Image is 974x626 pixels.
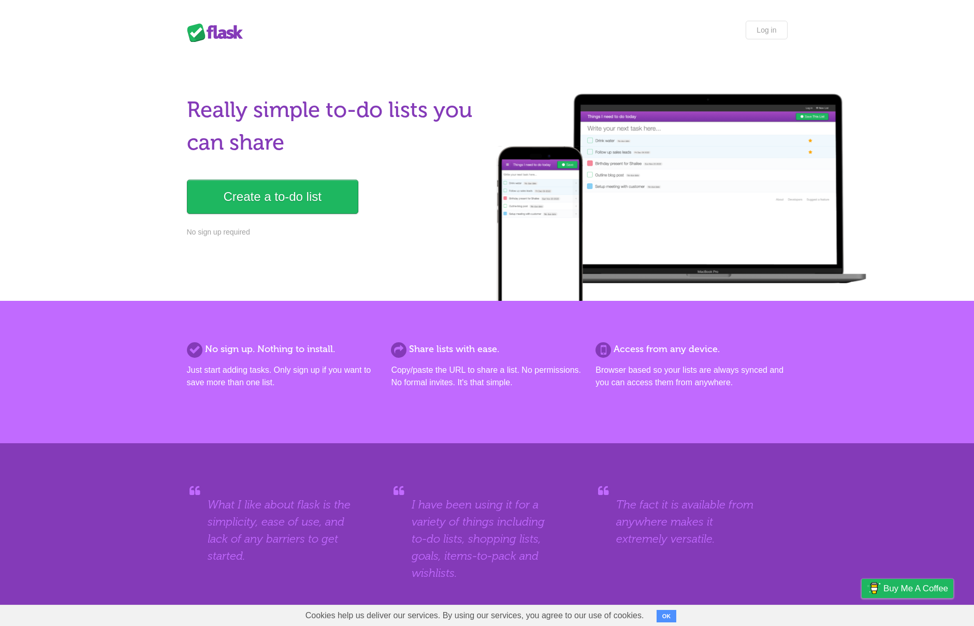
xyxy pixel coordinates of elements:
[862,579,953,598] a: Buy me a coffee
[657,610,677,622] button: OK
[187,227,481,238] p: No sign up required
[295,605,655,626] span: Cookies help us deliver our services. By using our services, you agree to our use of cookies.
[208,496,358,564] blockquote: What I like about flask is the simplicity, ease of use, and lack of any barriers to get started.
[883,579,948,598] span: Buy me a coffee
[187,342,379,356] h2: No sign up. Nothing to install.
[187,94,481,159] h1: Really simple to-do lists you can share
[187,180,358,214] a: Create a to-do list
[616,496,766,547] blockquote: The fact it is available from anywhere makes it extremely versatile.
[412,496,562,581] blockquote: I have been using it for a variety of things including to-do lists, shopping lists, goals, items-...
[595,342,787,356] h2: Access from any device.
[746,21,787,39] a: Log in
[187,23,249,42] div: Flask Lists
[391,342,583,356] h2: Share lists with ease.
[595,364,787,389] p: Browser based so your lists are always synced and you can access them from anywhere.
[391,364,583,389] p: Copy/paste the URL to share a list. No permissions. No formal invites. It's that simple.
[867,579,881,597] img: Buy me a coffee
[187,364,379,389] p: Just start adding tasks. Only sign up if you want to save more than one list.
